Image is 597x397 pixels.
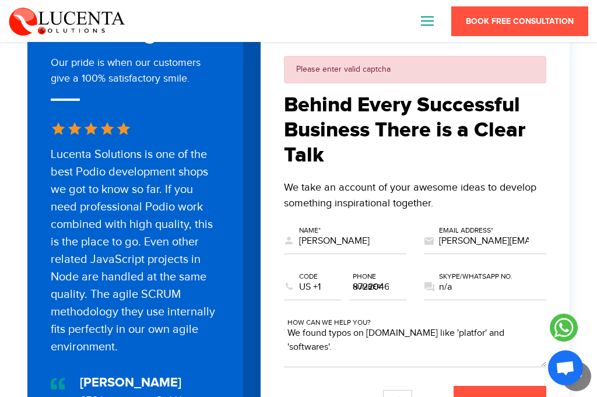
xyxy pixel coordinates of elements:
[451,6,588,36] a: Book Free Consultation
[284,56,546,83] div: Please enter valid captcha
[284,180,546,211] div: We take an account of your awesome ideas to develop something inspirational together.
[284,93,546,168] h2: Behind Every Successful Business There is a Clear Talk
[80,373,181,392] div: [PERSON_NAME]
[51,146,220,356] div: Lucenta Solutions is one of the best Podio development shops we got to know so far. If you need p...
[548,350,583,385] a: Open chat
[466,16,574,26] span: Book Free Consultation
[51,55,220,101] div: Our pride is when our customers give a 100% satisfactory smile.
[9,6,125,36] img: Lucenta Solutions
